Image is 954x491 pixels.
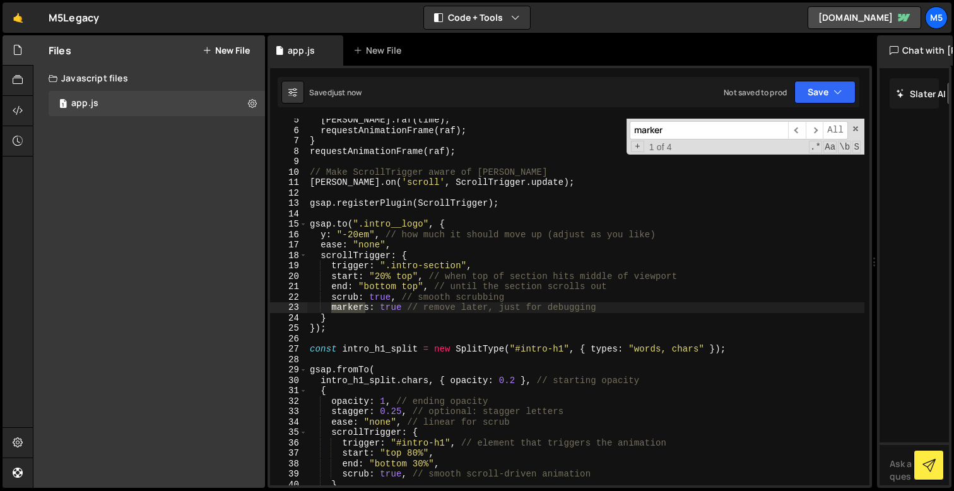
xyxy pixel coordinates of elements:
div: just now [332,87,362,98]
h2: Slater AI [896,88,946,100]
div: 35 [270,427,307,438]
div: 19 [270,261,307,271]
div: 28 [270,355,307,365]
div: Javascript files [33,66,265,91]
h2: Files [49,44,71,57]
div: 12 [270,188,307,199]
span: ​ [788,121,806,139]
div: 38 [270,459,307,470]
div: 39 [270,469,307,480]
span: 1 [59,100,67,110]
div: 40 [270,480,307,490]
span: ​ [806,121,823,139]
div: 26 [270,334,307,345]
span: 1 of 4 [644,142,677,153]
button: New File [203,45,250,56]
div: 37 [270,448,307,459]
button: Code + Tools [424,6,530,29]
div: app.js [71,98,98,109]
div: 34 [270,417,307,428]
div: 33 [270,406,307,417]
div: 13 [270,198,307,209]
div: 17 [270,240,307,251]
div: 16 [270,230,307,240]
div: 11 [270,177,307,188]
div: 30 [270,376,307,386]
input: Search for [630,121,788,139]
span: Whole Word Search [838,141,851,153]
span: Search In Selection [852,141,861,153]
div: 14 [270,209,307,220]
div: 15 [270,219,307,230]
button: Save [794,81,856,104]
div: 5 [270,115,307,126]
span: RegExp Search [809,141,822,153]
div: 17055/46915.js [49,91,265,116]
a: 🤙 [3,3,33,33]
div: Chat with [PERSON_NAME] [877,35,953,66]
div: Not saved to prod [724,87,787,98]
div: 25 [270,323,307,334]
div: M5Legacy [49,10,99,25]
div: 10 [270,167,307,178]
div: 22 [270,292,307,303]
div: 9 [270,157,307,167]
div: 8 [270,146,307,157]
div: 36 [270,438,307,449]
div: app.js [288,44,315,57]
div: 27 [270,344,307,355]
div: 32 [270,396,307,407]
a: M5 [925,6,948,29]
span: Toggle Replace mode [631,141,644,153]
span: CaseSensitive Search [823,141,837,153]
div: New File [353,44,406,57]
div: 31 [270,386,307,396]
div: 18 [270,251,307,261]
span: Alt-Enter [823,121,848,139]
div: 24 [270,313,307,324]
div: 7 [270,136,307,146]
div: 29 [270,365,307,376]
div: 6 [270,126,307,136]
div: Saved [309,87,362,98]
a: [DOMAIN_NAME] [808,6,921,29]
div: 23 [270,302,307,313]
div: 20 [270,271,307,282]
div: 21 [270,281,307,292]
